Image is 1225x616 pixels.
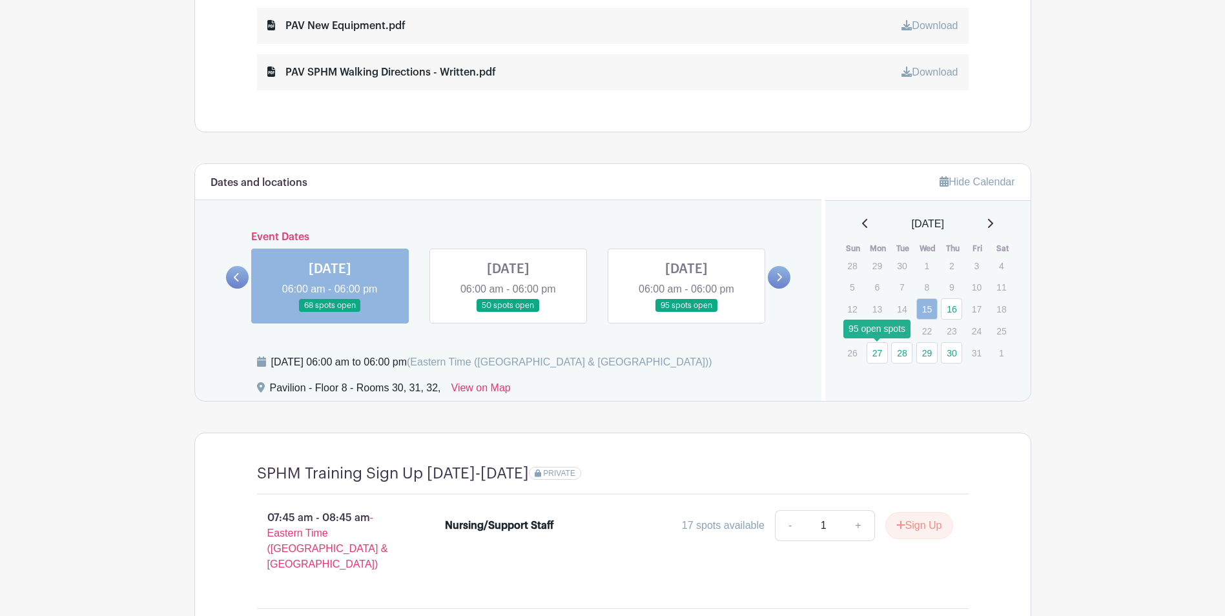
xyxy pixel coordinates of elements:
[966,321,987,341] p: 24
[843,320,911,338] div: 95 open spots
[867,256,888,276] p: 29
[271,354,712,370] div: [DATE] 06:00 am to 06:00 pm
[543,469,575,478] span: PRIVATE
[916,342,938,364] a: 29
[867,277,888,297] p: 6
[682,518,765,533] div: 17 spots available
[891,256,912,276] p: 30
[916,256,938,276] p: 1
[775,510,805,541] a: -
[211,177,307,189] h6: Dates and locations
[867,342,888,364] a: 27
[841,277,863,297] p: 5
[941,298,962,320] a: 16
[407,356,712,367] span: (Eastern Time ([GEOGRAPHIC_DATA] & [GEOGRAPHIC_DATA]))
[916,321,938,341] p: 22
[267,65,496,80] div: PAV SPHM Walking Directions - Written.pdf
[941,342,962,364] a: 30
[966,277,987,297] p: 10
[966,299,987,319] p: 17
[916,242,941,255] th: Wed
[842,510,874,541] a: +
[891,342,912,364] a: 28
[257,464,529,483] h4: SPHM Training Sign Up [DATE]-[DATE]
[445,518,554,533] div: Nursing/Support Staff
[916,277,938,297] p: 8
[990,242,1015,255] th: Sat
[451,380,511,401] a: View on Map
[941,277,962,297] p: 9
[941,256,962,276] p: 2
[940,176,1014,187] a: Hide Calendar
[841,256,863,276] p: 28
[270,380,441,401] div: Pavilion - Floor 8 - Rooms 30, 31, 32,
[916,298,938,320] a: 15
[841,343,863,363] p: 26
[940,242,965,255] th: Thu
[991,321,1012,341] p: 25
[941,321,962,341] p: 23
[901,67,958,77] a: Download
[867,299,888,319] p: 13
[841,321,863,341] p: 19
[991,343,1012,363] p: 1
[966,343,987,363] p: 31
[912,216,944,232] span: [DATE]
[890,242,916,255] th: Tue
[901,20,958,31] a: Download
[841,299,863,319] p: 12
[267,18,406,34] div: PAV New Equipment.pdf
[991,277,1012,297] p: 11
[965,242,991,255] th: Fri
[249,231,768,243] h6: Event Dates
[236,505,425,577] p: 07:45 am - 08:45 am
[891,299,912,319] p: 14
[991,256,1012,276] p: 4
[885,512,953,539] button: Sign Up
[866,242,891,255] th: Mon
[891,277,912,297] p: 7
[841,242,866,255] th: Sun
[966,256,987,276] p: 3
[991,299,1012,319] p: 18
[267,512,388,570] span: - Eastern Time ([GEOGRAPHIC_DATA] & [GEOGRAPHIC_DATA])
